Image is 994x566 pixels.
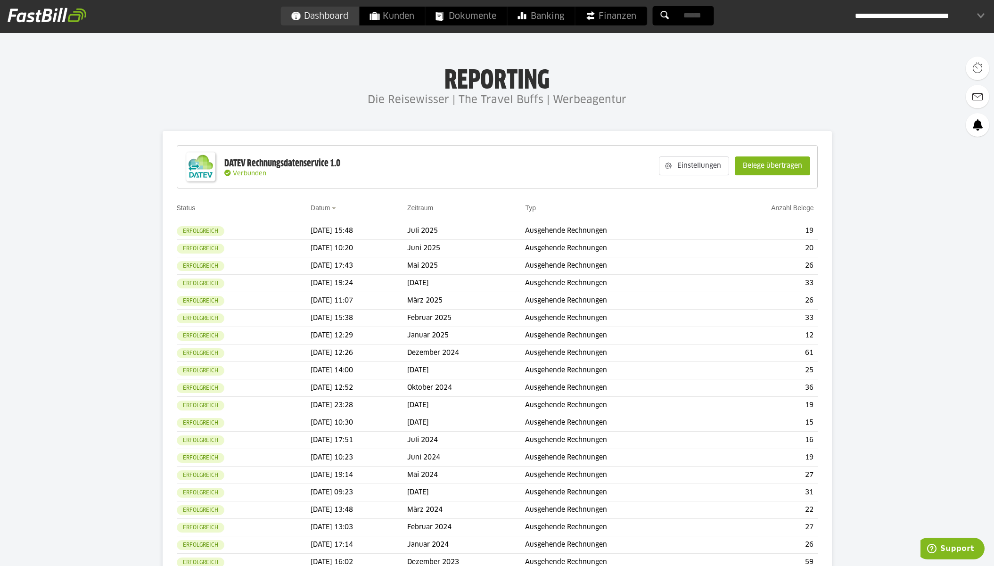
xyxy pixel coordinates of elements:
[177,279,224,288] sl-badge: Erfolgreich
[407,310,525,327] td: Februar 2025
[177,261,224,271] sl-badge: Erfolgreich
[407,292,525,310] td: März 2025
[425,7,507,25] a: Dokumente
[311,501,407,519] td: [DATE] 13:48
[575,7,647,25] a: Finanzen
[8,8,86,23] img: fastbill_logo_white.png
[525,310,712,327] td: Ausgehende Rechnungen
[311,275,407,292] td: [DATE] 19:24
[525,345,712,362] td: Ausgehende Rechnungen
[407,519,525,536] td: Februar 2024
[407,362,525,379] td: [DATE]
[177,226,224,236] sl-badge: Erfolgreich
[525,292,712,310] td: Ausgehende Rechnungen
[712,240,818,257] td: 20
[525,414,712,432] td: Ausgehende Rechnungen
[407,501,525,519] td: März 2024
[735,156,810,175] sl-button: Belege übertragen
[311,414,407,432] td: [DATE] 10:30
[407,467,525,484] td: Mai 2024
[525,484,712,501] td: Ausgehende Rechnungen
[712,449,818,467] td: 19
[311,362,407,379] td: [DATE] 14:00
[407,327,525,345] td: Januar 2025
[525,432,712,449] td: Ausgehende Rechnungen
[712,327,818,345] td: 12
[177,418,224,428] sl-badge: Erfolgreich
[407,484,525,501] td: [DATE]
[435,7,496,25] span: Dokumente
[407,204,433,212] a: Zeitraum
[407,432,525,449] td: Juli 2024
[177,505,224,515] sl-badge: Erfolgreich
[525,362,712,379] td: Ausgehende Rechnungen
[177,488,224,498] sl-badge: Erfolgreich
[177,383,224,393] sl-badge: Erfolgreich
[311,345,407,362] td: [DATE] 12:26
[311,397,407,414] td: [DATE] 23:28
[407,379,525,397] td: Oktober 2024
[507,7,575,25] a: Banking
[525,501,712,519] td: Ausgehende Rechnungen
[280,7,359,25] a: Dashboard
[94,66,900,91] h1: Reporting
[659,156,729,175] sl-button: Einstellungen
[771,204,813,212] a: Anzahl Belege
[525,379,712,397] td: Ausgehende Rechnungen
[311,432,407,449] td: [DATE] 17:51
[370,7,414,25] span: Kunden
[177,470,224,480] sl-badge: Erfolgreich
[712,257,818,275] td: 26
[311,519,407,536] td: [DATE] 13:03
[177,244,224,254] sl-badge: Erfolgreich
[177,435,224,445] sl-badge: Erfolgreich
[712,379,818,397] td: 36
[525,222,712,240] td: Ausgehende Rechnungen
[525,536,712,554] td: Ausgehende Rechnungen
[712,275,818,292] td: 33
[525,257,712,275] td: Ausgehende Rechnungen
[712,536,818,554] td: 26
[177,296,224,306] sl-badge: Erfolgreich
[311,292,407,310] td: [DATE] 11:07
[525,327,712,345] td: Ausgehende Rechnungen
[407,397,525,414] td: [DATE]
[712,467,818,484] td: 27
[311,257,407,275] td: [DATE] 17:43
[311,204,330,212] a: Datum
[712,362,818,379] td: 25
[224,157,340,170] div: DATEV Rechnungsdatenservice 1.0
[712,414,818,432] td: 15
[525,449,712,467] td: Ausgehende Rechnungen
[407,536,525,554] td: Januar 2024
[920,538,985,561] iframe: Öffnet ein Widget, in dem Sie weitere Informationen finden
[311,379,407,397] td: [DATE] 12:52
[177,523,224,533] sl-badge: Erfolgreich
[311,449,407,467] td: [DATE] 10:23
[518,7,564,25] span: Banking
[525,519,712,536] td: Ausgehende Rechnungen
[712,501,818,519] td: 22
[525,240,712,257] td: Ausgehende Rechnungen
[177,453,224,463] sl-badge: Erfolgreich
[712,519,818,536] td: 27
[712,292,818,310] td: 26
[712,432,818,449] td: 16
[712,484,818,501] td: 31
[712,397,818,414] td: 19
[525,397,712,414] td: Ausgehende Rechnungen
[525,275,712,292] td: Ausgehende Rechnungen
[311,484,407,501] td: [DATE] 09:23
[712,222,818,240] td: 19
[407,414,525,432] td: [DATE]
[311,240,407,257] td: [DATE] 10:20
[407,240,525,257] td: Juni 2025
[311,327,407,345] td: [DATE] 12:29
[177,401,224,410] sl-badge: Erfolgreich
[712,310,818,327] td: 33
[407,275,525,292] td: [DATE]
[359,7,425,25] a: Kunden
[291,7,348,25] span: Dashboard
[585,7,636,25] span: Finanzen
